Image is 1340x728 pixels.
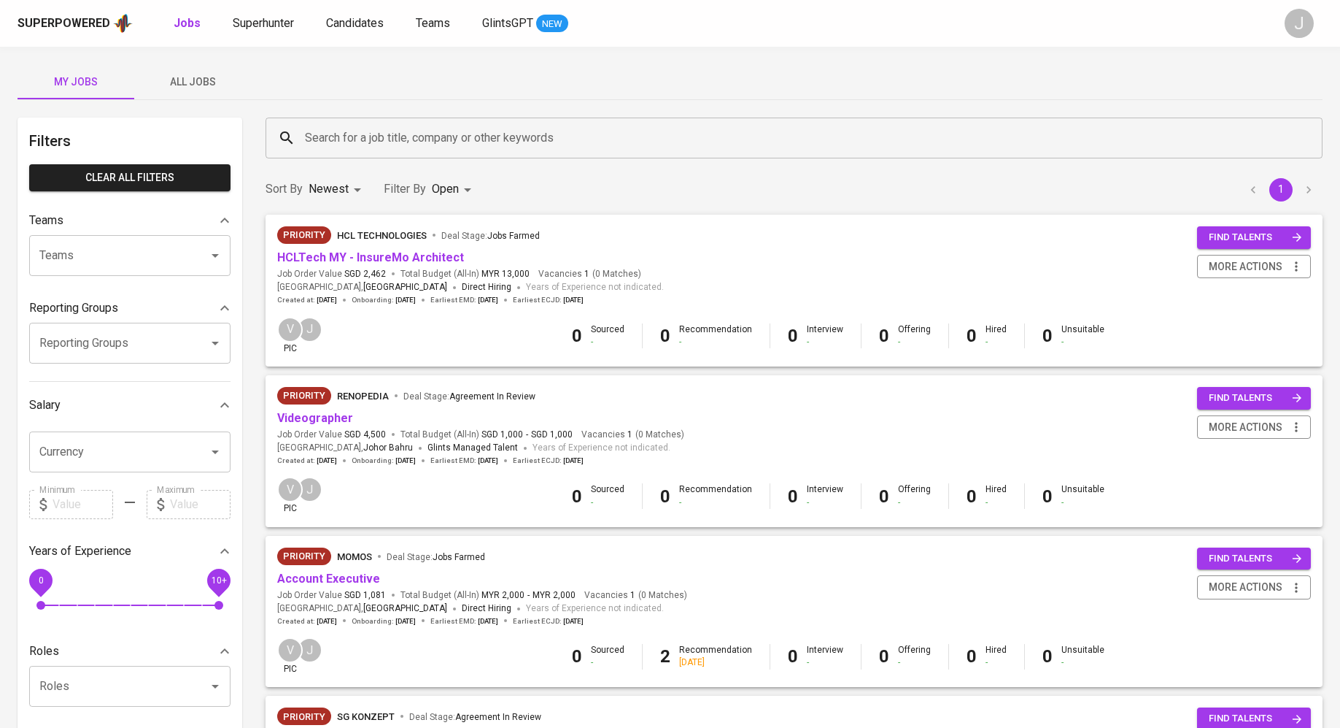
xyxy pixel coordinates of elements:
span: Johor Bahru [363,441,413,456]
b: 0 [879,646,889,667]
div: Hired [985,644,1007,669]
div: Roles [29,637,231,666]
div: - [1061,497,1104,509]
span: Earliest EMD : [430,616,498,627]
div: - [985,497,1007,509]
div: J [1285,9,1314,38]
p: Years of Experience [29,543,131,560]
span: [GEOGRAPHIC_DATA] [363,280,447,295]
span: Earliest EMD : [430,295,498,305]
span: [DATE] [317,456,337,466]
span: Onboarding : [352,295,416,305]
span: Deal Stage : [441,231,540,241]
span: Created at : [277,456,337,466]
b: 0 [660,486,670,507]
span: Glints Managed Talent [427,442,518,453]
span: Job Order Value [277,589,386,602]
span: MYR 13,000 [481,268,530,280]
span: renopedia [337,391,389,402]
button: page 1 [1269,178,1293,202]
span: Total Budget (All-In) [400,429,573,441]
b: 0 [572,486,582,507]
div: Offering [898,644,931,669]
span: Agreement In Review [449,391,535,402]
span: Teams [416,16,450,30]
span: [GEOGRAPHIC_DATA] , [277,280,447,295]
div: J [297,477,322,502]
nav: pagination navigation [1239,178,1322,202]
div: - [807,656,843,669]
span: Onboarding : [352,456,416,466]
input: Value [170,490,231,519]
span: [DATE] [563,456,584,466]
span: Job Order Value [277,429,386,441]
span: 0 [38,575,43,585]
div: Unsuitable [1061,483,1104,508]
span: [DATE] [317,616,337,627]
div: J [297,317,322,342]
b: 0 [967,486,977,507]
span: Priority [277,228,331,242]
span: more actions [1209,418,1282,437]
b: 0 [1042,326,1053,346]
button: more actions [1197,415,1311,440]
span: NEW [536,17,568,31]
span: Onboarding : [352,616,416,627]
span: Job Order Value [277,268,386,280]
b: 0 [572,326,582,346]
span: Created at : [277,616,337,627]
span: GlintsGPT [482,16,533,30]
b: 2 [660,646,670,667]
span: SGD 4,500 [344,429,386,441]
button: more actions [1197,575,1311,599]
span: All Jobs [143,73,242,91]
div: New Job received from Demand Team [277,387,331,405]
span: Candidates [326,16,384,30]
span: Deal Stage : [403,391,535,402]
b: 0 [879,326,889,346]
div: Hired [985,323,1007,348]
span: more actions [1209,258,1282,276]
span: 1 [628,589,635,602]
b: 0 [967,326,977,346]
span: [DATE] [478,456,498,466]
div: Recommendation [679,644,752,669]
span: Created at : [277,295,337,305]
div: pic [277,477,303,515]
span: Years of Experience not indicated. [526,280,664,295]
a: Videographer [277,411,353,425]
div: - [591,656,624,669]
span: Agreement In Review [455,712,541,722]
div: - [807,497,843,509]
span: Vacancies ( 0 Matches ) [538,268,641,280]
b: 0 [660,326,670,346]
h6: Filters [29,129,231,153]
p: Newest [309,180,349,198]
span: [DATE] [478,295,498,305]
div: - [898,497,931,509]
span: Years of Experience not indicated. [532,441,670,456]
span: [GEOGRAPHIC_DATA] , [277,441,413,456]
div: Sourced [591,323,624,348]
span: [DATE] [478,616,498,627]
span: MYR 2,000 [481,589,524,602]
a: Teams [416,15,453,33]
p: Reporting Groups [29,299,118,317]
span: Deal Stage : [409,712,541,722]
div: Years of Experience [29,537,231,566]
div: - [985,336,1007,348]
b: Jobs [174,16,201,30]
span: Clear All filters [41,169,219,187]
span: Earliest ECJD : [513,616,584,627]
div: Recommendation [679,483,752,508]
p: Roles [29,643,59,660]
span: HCL Technologies [337,230,427,241]
span: 10+ [211,575,226,585]
span: Momos [337,551,372,562]
span: Direct Hiring [462,603,511,613]
span: [DATE] [317,295,337,305]
div: Open [432,176,476,203]
a: GlintsGPT NEW [482,15,568,33]
span: - [526,429,528,441]
div: - [679,336,752,348]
